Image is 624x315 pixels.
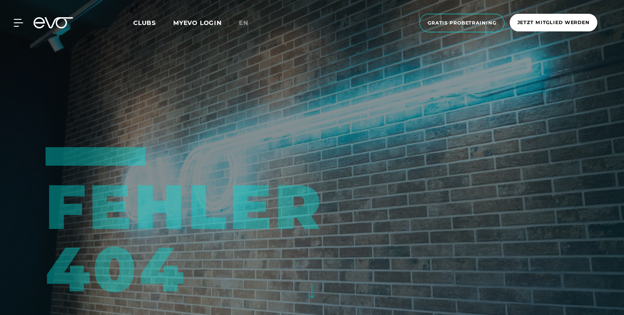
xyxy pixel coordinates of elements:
span: Clubs [133,19,156,27]
span: en [239,19,248,27]
div: Fehler 404 [46,147,525,300]
a: en [239,18,259,28]
a: Clubs [133,19,173,27]
a: Jetzt Mitglied werden [507,14,600,32]
span: Gratis Probetraining [428,19,496,27]
a: Gratis Probetraining [417,14,507,32]
a: MYEVO LOGIN [173,19,222,27]
span: Jetzt Mitglied werden [517,19,590,26]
